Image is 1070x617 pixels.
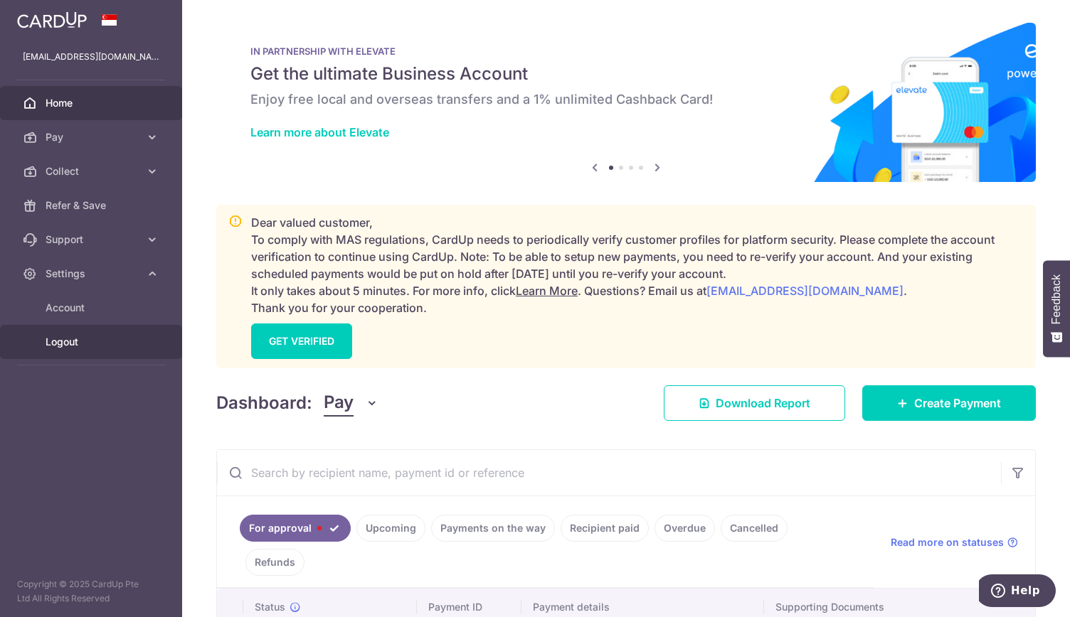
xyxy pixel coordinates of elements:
span: Feedback [1050,274,1063,324]
span: Refer & Save [46,198,139,213]
a: Cancelled [721,515,788,542]
a: Learn More [516,284,578,298]
h5: Get the ultimate Business Account [250,63,1002,85]
a: [EMAIL_ADDRESS][DOMAIN_NAME] [706,284,904,298]
a: For approval [240,515,351,542]
span: Pay [46,130,139,144]
button: Pay [324,390,378,417]
a: GET VERIFIED [251,323,352,359]
a: Learn more about Elevate [250,125,389,139]
a: Download Report [664,385,845,421]
span: Collect [46,164,139,178]
a: Read more on statuses [891,535,1018,549]
a: Upcoming [356,515,425,542]
span: Read more on statuses [891,535,1004,549]
span: Download Report [716,395,810,412]
span: Logout [46,335,139,349]
h6: Enjoy free local and overseas transfers and a 1% unlimited Cashback Card! [250,91,1002,108]
a: Overdue [655,515,715,542]
span: Support [46,232,139,247]
h4: Dashboard: [216,390,312,416]
span: Settings [46,267,139,281]
span: Account [46,301,139,315]
button: Feedback - Show survey [1043,260,1070,357]
img: CardUp [17,11,87,28]
a: Create Payment [862,385,1036,421]
span: Pay [324,390,354,417]
iframe: Opens a widget where you can find more information [979,574,1056,610]
p: IN PARTNERSHIP WITH ELEVATE [250,45,1002,57]
span: Status [255,600,285,614]
img: Renovation banner [216,23,1036,182]
p: [EMAIL_ADDRESS][DOMAIN_NAME] [23,50,159,64]
a: Recipient paid [561,515,649,542]
input: Search by recipient name, payment id or reference [217,450,1001,495]
span: Home [46,96,139,110]
a: Payments on the way [431,515,555,542]
a: Refunds [245,549,304,576]
span: Create Payment [914,395,1001,412]
p: Dear valued customer, To comply with MAS regulations, CardUp needs to periodically verify custome... [251,214,1024,316]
